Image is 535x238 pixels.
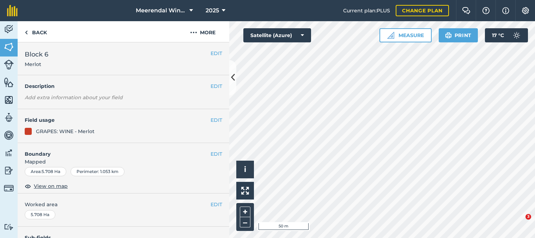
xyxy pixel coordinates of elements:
img: A question mark icon [482,7,490,14]
img: svg+xml;base64,PD94bWwgdmVyc2lvbj0iMS4wIiBlbmNvZGluZz0idXRmLTgiPz4KPCEtLSBHZW5lcmF0b3I6IEFkb2JlIE... [510,28,524,42]
button: EDIT [211,116,222,124]
button: + [240,207,250,217]
img: A cog icon [521,7,530,14]
img: svg+xml;base64,PHN2ZyB4bWxucz0iaHR0cDovL3d3dy53My5vcmcvMjAwMC9zdmciIHdpZHRoPSIxOCIgaGVpZ2h0PSIyNC... [25,182,31,190]
span: Block 6 [25,49,48,59]
img: svg+xml;base64,PHN2ZyB4bWxucz0iaHR0cDovL3d3dy53My5vcmcvMjAwMC9zdmciIHdpZHRoPSIyMCIgaGVpZ2h0PSIyNC... [190,28,197,37]
span: Worked area [25,201,222,208]
img: Two speech bubbles overlapping with the left bubble in the forefront [462,7,470,14]
h4: Description [25,82,222,90]
img: svg+xml;base64,PHN2ZyB4bWxucz0iaHR0cDovL3d3dy53My5vcmcvMjAwMC9zdmciIHdpZHRoPSI1NiIgaGVpZ2h0PSI2MC... [4,77,14,88]
a: Back [18,21,54,42]
img: fieldmargin Logo [7,5,18,16]
img: svg+xml;base64,PHN2ZyB4bWxucz0iaHR0cDovL3d3dy53My5vcmcvMjAwMC9zdmciIHdpZHRoPSI1NiIgaGVpZ2h0PSI2MC... [4,95,14,105]
span: 2025 [206,6,219,15]
img: svg+xml;base64,PHN2ZyB4bWxucz0iaHR0cDovL3d3dy53My5vcmcvMjAwMC9zdmciIHdpZHRoPSI1NiIgaGVpZ2h0PSI2MC... [4,42,14,52]
span: Merlot [25,61,48,68]
img: svg+xml;base64,PD94bWwgdmVyc2lvbj0iMS4wIiBlbmNvZGluZz0idXRmLTgiPz4KPCEtLSBHZW5lcmF0b3I6IEFkb2JlIE... [4,60,14,70]
button: EDIT [211,82,222,90]
div: GRAPES: WINE - Merlot [36,127,95,135]
span: 3 [525,214,531,220]
img: svg+xml;base64,PD94bWwgdmVyc2lvbj0iMS4wIiBlbmNvZGluZz0idXRmLTgiPz4KPCEtLSBHZW5lcmF0b3I6IEFkb2JlIE... [4,112,14,123]
button: – [240,217,250,227]
em: Add extra information about your field [25,94,123,101]
button: 17 °C [485,28,528,42]
span: i [244,165,246,174]
img: svg+xml;base64,PD94bWwgdmVyc2lvbj0iMS4wIiBlbmNvZGluZz0idXRmLTgiPz4KPCEtLSBHZW5lcmF0b3I6IEFkb2JlIE... [4,224,14,230]
button: Print [439,28,478,42]
button: Measure [379,28,432,42]
span: Mapped [18,158,229,166]
div: Area : 5.708 Ha [25,167,66,176]
h4: Boundary [18,143,211,158]
a: Change plan [396,5,449,16]
div: 5.708 Ha [25,210,55,219]
span: View on map [34,182,68,190]
button: i [236,161,254,178]
iframe: Intercom live chat [511,214,528,231]
img: Four arrows, one pointing top left, one top right, one bottom right and the last bottom left [241,187,249,195]
button: View on map [25,182,68,190]
img: Ruler icon [387,32,394,39]
img: svg+xml;base64,PHN2ZyB4bWxucz0iaHR0cDovL3d3dy53My5vcmcvMjAwMC9zdmciIHdpZHRoPSIxNyIgaGVpZ2h0PSIxNy... [502,6,509,15]
button: EDIT [211,150,222,158]
img: svg+xml;base64,PD94bWwgdmVyc2lvbj0iMS4wIiBlbmNvZGluZz0idXRmLTgiPz4KPCEtLSBHZW5lcmF0b3I6IEFkb2JlIE... [4,24,14,35]
img: svg+xml;base64,PD94bWwgdmVyc2lvbj0iMS4wIiBlbmNvZGluZz0idXRmLTgiPz4KPCEtLSBHZW5lcmF0b3I6IEFkb2JlIE... [4,130,14,141]
button: More [176,21,229,42]
img: svg+xml;base64,PD94bWwgdmVyc2lvbj0iMS4wIiBlbmNvZGluZz0idXRmLTgiPz4KPCEtLSBHZW5lcmF0b3I6IEFkb2JlIE... [4,183,14,193]
h4: Field usage [25,116,211,124]
span: Meerendal Wine Estate [136,6,187,15]
button: EDIT [211,201,222,208]
img: svg+xml;base64,PHN2ZyB4bWxucz0iaHR0cDovL3d3dy53My5vcmcvMjAwMC9zdmciIHdpZHRoPSI5IiBoZWlnaHQ9IjI0Ii... [25,28,28,37]
span: 17 ° C [492,28,504,42]
div: Perimeter : 1.053 km [71,167,124,176]
span: Current plan : PLUS [343,7,390,14]
img: svg+xml;base64,PHN2ZyB4bWxucz0iaHR0cDovL3d3dy53My5vcmcvMjAwMC9zdmciIHdpZHRoPSIxOSIgaGVpZ2h0PSIyNC... [445,31,452,40]
button: EDIT [211,49,222,57]
button: Satellite (Azure) [243,28,311,42]
img: svg+xml;base64,PD94bWwgdmVyc2lvbj0iMS4wIiBlbmNvZGluZz0idXRmLTgiPz4KPCEtLSBHZW5lcmF0b3I6IEFkb2JlIE... [4,165,14,176]
img: svg+xml;base64,PD94bWwgdmVyc2lvbj0iMS4wIiBlbmNvZGluZz0idXRmLTgiPz4KPCEtLSBHZW5lcmF0b3I6IEFkb2JlIE... [4,148,14,158]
